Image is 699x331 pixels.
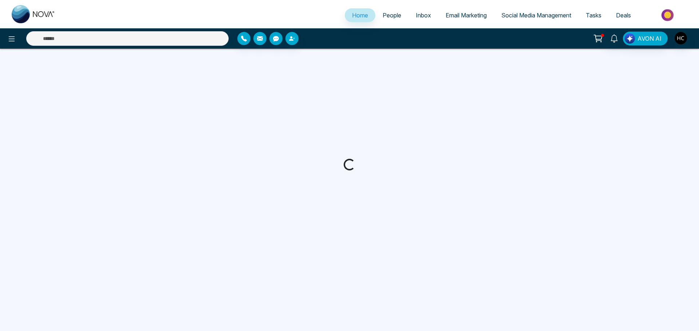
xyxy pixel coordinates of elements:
span: Deals [616,12,631,19]
span: AVON AI [637,34,662,43]
a: Social Media Management [494,8,578,22]
span: Social Media Management [501,12,571,19]
a: Deals [609,8,638,22]
a: Email Marketing [438,8,494,22]
span: People [383,12,401,19]
span: Home [352,12,368,19]
span: Inbox [416,12,431,19]
span: Email Marketing [446,12,487,19]
span: Tasks [586,12,601,19]
img: Lead Flow [625,33,635,44]
img: Nova CRM Logo [12,5,55,23]
img: Market-place.gif [642,7,695,23]
button: AVON AI [623,32,668,45]
a: People [375,8,408,22]
a: Home [345,8,375,22]
a: Tasks [578,8,609,22]
a: Inbox [408,8,438,22]
img: User Avatar [675,32,687,44]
